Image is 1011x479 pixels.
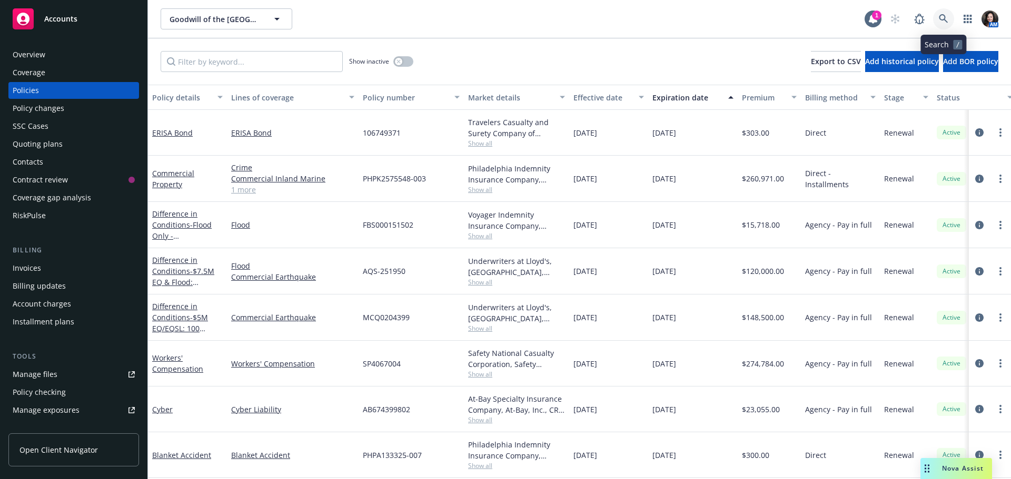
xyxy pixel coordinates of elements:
[13,189,91,206] div: Coverage gap analysis
[652,450,676,461] span: [DATE]
[231,162,354,173] a: Crime
[994,172,1007,185] a: more
[363,312,410,323] span: MCQ0204399
[652,92,722,103] div: Expiration date
[884,450,914,461] span: Renewal
[973,126,986,139] a: circleInformation
[652,358,676,369] span: [DATE]
[231,219,354,230] a: Flood
[231,404,354,415] a: Cyber Liability
[872,11,881,20] div: 1
[943,56,998,66] span: Add BOR policy
[920,458,992,479] button: Nova Assist
[805,312,872,323] span: Agency - Pay in full
[8,189,139,206] a: Coverage gap analysis
[742,450,769,461] span: $300.00
[805,92,864,103] div: Billing method
[880,85,933,110] button: Stage
[13,420,82,436] div: Manage certificates
[468,185,565,194] span: Show all
[8,278,139,294] a: Billing updates
[573,219,597,230] span: [DATE]
[231,450,354,461] a: Blanket Accident
[468,92,553,103] div: Market details
[13,295,71,312] div: Account charges
[742,173,784,184] span: $260,971.00
[973,357,986,370] a: circleInformation
[811,56,861,66] span: Export to CSV
[865,56,939,66] span: Add historical policy
[44,15,77,23] span: Accounts
[957,8,978,29] a: Switch app
[152,404,173,414] a: Cyber
[973,172,986,185] a: circleInformation
[941,128,962,137] span: Active
[468,256,565,278] div: Underwriters at Lloyd's, [GEOGRAPHIC_DATA], [PERSON_NAME] of [GEOGRAPHIC_DATA], [GEOGRAPHIC_DATA]
[13,278,66,294] div: Billing updates
[8,154,139,170] a: Contacts
[573,127,597,138] span: [DATE]
[363,404,410,415] span: AB674399802
[805,127,826,138] span: Direct
[943,51,998,72] button: Add BOR policy
[152,92,211,103] div: Policy details
[152,353,203,374] a: Workers' Compensation
[994,357,1007,370] a: more
[994,403,1007,415] a: more
[363,358,401,369] span: SP4067004
[941,220,962,230] span: Active
[170,14,261,25] span: Goodwill of the [GEOGRAPHIC_DATA]
[884,92,917,103] div: Stage
[865,51,939,72] button: Add historical policy
[231,184,354,195] a: 1 more
[573,450,597,461] span: [DATE]
[652,404,676,415] span: [DATE]
[468,370,565,379] span: Show all
[464,85,569,110] button: Market details
[8,64,139,81] a: Coverage
[805,404,872,415] span: Agency - Pay in full
[227,85,359,110] button: Lines of coverage
[569,85,648,110] button: Effective date
[805,358,872,369] span: Agency - Pay in full
[8,384,139,401] a: Policy checking
[742,266,784,277] span: $120,000.00
[937,92,1001,103] div: Status
[994,265,1007,278] a: more
[152,168,194,189] a: Commercial Property
[468,139,565,148] span: Show all
[973,265,986,278] a: circleInformation
[8,351,139,362] div: Tools
[884,312,914,323] span: Renewal
[652,266,676,277] span: [DATE]
[8,295,139,312] a: Account charges
[994,219,1007,231] a: more
[8,402,139,419] a: Manage exposures
[973,311,986,324] a: circleInformation
[468,209,565,231] div: Voyager Indemnity Insurance Company, Assurant, Amwins
[363,92,448,103] div: Policy number
[973,449,986,461] a: circleInformation
[363,450,422,461] span: PHPA133325-007
[231,92,343,103] div: Lines of coverage
[13,64,45,81] div: Coverage
[8,260,139,277] a: Invoices
[152,128,193,138] a: ERISA Bond
[884,219,914,230] span: Renewal
[801,85,880,110] button: Billing method
[8,118,139,135] a: SSC Cases
[573,404,597,415] span: [DATE]
[573,173,597,184] span: [DATE]
[8,4,139,34] a: Accounts
[884,127,914,138] span: Renewal
[994,449,1007,461] a: more
[161,8,292,29] button: Goodwill of the [GEOGRAPHIC_DATA]
[8,245,139,256] div: Billing
[811,51,861,72] button: Export to CSV
[13,207,46,224] div: RiskPulse
[742,127,769,138] span: $303.00
[13,313,74,330] div: Installment plans
[742,358,784,369] span: $274,784.00
[13,402,80,419] div: Manage exposures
